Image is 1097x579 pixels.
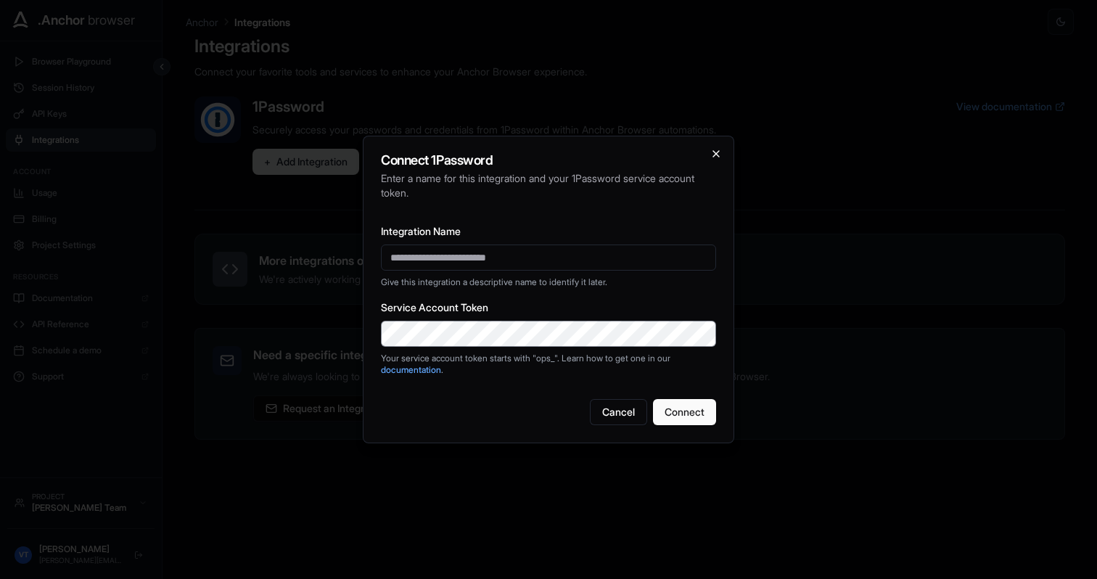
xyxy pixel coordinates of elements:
label: Service Account Token [381,301,488,313]
h2: Connect 1Password [381,154,716,167]
button: Connect [653,399,716,425]
p: Your service account token starts with "ops_". Learn how to get one in our . [381,353,716,376]
p: Give this integration a descriptive name to identify it later. [381,276,716,288]
p: Enter a name for this integration and your 1Password service account token. [381,171,716,200]
a: documentation [381,364,441,375]
button: Cancel [590,399,647,425]
label: Integration Name [381,225,461,237]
